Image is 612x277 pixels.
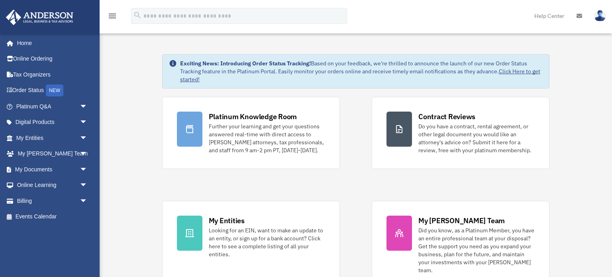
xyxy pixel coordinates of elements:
[133,11,142,20] i: search
[108,14,117,21] a: menu
[6,161,100,177] a: My Documentsarrow_drop_down
[6,193,100,209] a: Billingarrow_drop_down
[180,59,543,83] div: Based on your feedback, we're thrilled to announce the launch of our new Order Status Tracking fe...
[418,216,505,226] div: My [PERSON_NAME] Team
[46,84,63,96] div: NEW
[80,98,96,115] span: arrow_drop_down
[80,146,96,162] span: arrow_drop_down
[6,146,100,162] a: My [PERSON_NAME] Teamarrow_drop_down
[180,60,311,67] strong: Exciting News: Introducing Order Status Tracking!
[4,10,76,25] img: Anderson Advisors Platinum Portal
[180,68,540,83] a: Click Here to get started!
[6,130,100,146] a: My Entitiesarrow_drop_down
[162,97,340,169] a: Platinum Knowledge Room Further your learning and get your questions answered real-time with dire...
[6,98,100,114] a: Platinum Q&Aarrow_drop_down
[108,11,117,21] i: menu
[6,177,100,193] a: Online Learningarrow_drop_down
[80,130,96,146] span: arrow_drop_down
[594,10,606,22] img: User Pic
[80,177,96,194] span: arrow_drop_down
[209,216,245,226] div: My Entities
[6,35,96,51] a: Home
[80,161,96,178] span: arrow_drop_down
[418,226,535,274] div: Did you know, as a Platinum Member, you have an entire professional team at your disposal? Get th...
[418,122,535,154] div: Do you have a contract, rental agreement, or other legal document you would like an attorney's ad...
[209,122,325,154] div: Further your learning and get your questions answered real-time with direct access to [PERSON_NAM...
[209,226,325,258] div: Looking for an EIN, want to make an update to an entity, or sign up for a bank account? Click her...
[80,193,96,209] span: arrow_drop_down
[372,97,549,169] a: Contract Reviews Do you have a contract, rental agreement, or other legal document you would like...
[6,209,100,225] a: Events Calendar
[6,51,100,67] a: Online Ordering
[209,112,297,122] div: Platinum Knowledge Room
[6,83,100,99] a: Order StatusNEW
[6,67,100,83] a: Tax Organizers
[6,114,100,130] a: Digital Productsarrow_drop_down
[80,114,96,131] span: arrow_drop_down
[418,112,475,122] div: Contract Reviews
